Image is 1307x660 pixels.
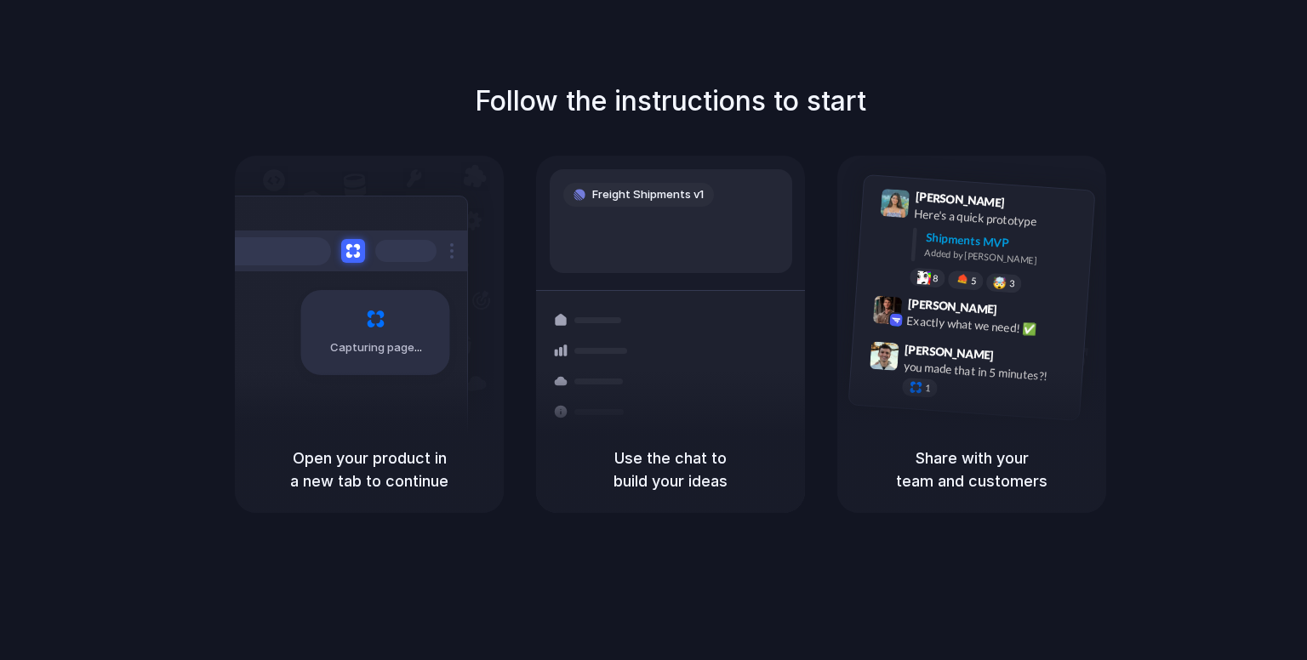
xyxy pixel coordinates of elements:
[924,246,1081,270] div: Added by [PERSON_NAME]
[1002,303,1037,323] span: 9:42 AM
[858,447,1086,492] h5: Share with your team and customers
[903,357,1073,386] div: you made that in 5 minutes?!
[925,384,931,393] span: 1
[906,312,1076,341] div: Exactly what we need! ✅
[993,276,1007,289] div: 🤯
[905,340,995,365] span: [PERSON_NAME]
[971,276,977,286] span: 5
[1009,279,1015,288] span: 3
[914,205,1084,234] div: Here's a quick prototype
[475,81,866,122] h1: Follow the instructions to start
[933,274,939,283] span: 8
[925,229,1082,257] div: Shipments MVP
[255,447,483,492] h5: Open your product in a new tab to continue
[999,348,1034,368] span: 9:47 AM
[915,187,1005,212] span: [PERSON_NAME]
[1010,196,1045,216] span: 9:41 AM
[330,339,425,356] span: Capturing page
[556,447,785,492] h5: Use the chat to build your ideas
[592,186,704,203] span: Freight Shipments v1
[907,294,997,319] span: [PERSON_NAME]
